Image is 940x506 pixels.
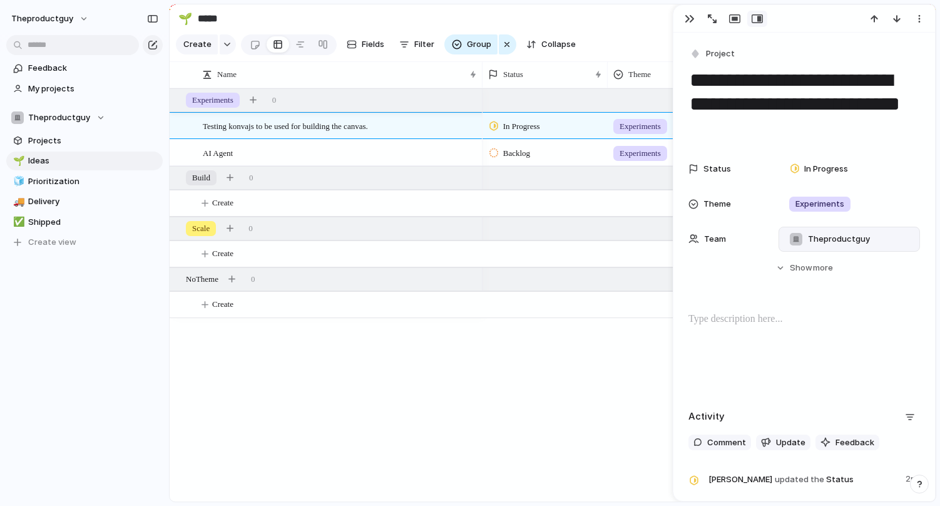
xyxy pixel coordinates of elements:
span: Testing konvajs to be used for building the canvas. [203,118,368,133]
span: In Progress [503,120,540,133]
div: ✅ [13,215,22,229]
span: [PERSON_NAME] [708,473,772,486]
span: Experiments [192,94,233,106]
a: My projects [6,80,163,98]
span: Projects [28,135,158,147]
button: Theproductguy [6,108,163,127]
a: ✅Shipped [6,213,163,232]
span: 0 [249,172,253,184]
h2: Activity [688,410,725,424]
span: Create [212,247,233,260]
button: Project [687,45,738,63]
a: 🚚Delivery [6,192,163,211]
a: 🌱Ideas [6,152,163,170]
a: 🧊Prioritization [6,172,163,191]
span: Filter [414,38,434,51]
button: Showmore [688,257,920,279]
span: Theproductguy [808,233,870,245]
button: Update [756,435,810,451]
span: 0 [251,273,255,286]
span: In Progress [804,163,848,175]
span: Theproductguy [28,111,90,124]
button: Feedback [815,435,879,451]
span: Fields [362,38,384,51]
span: AI Agent [203,145,233,160]
span: Scale [192,222,210,235]
span: theproductguy [11,13,73,25]
div: 🌱 [13,154,22,168]
button: Create [176,34,218,54]
span: Delivery [28,195,158,208]
span: My projects [28,83,158,95]
button: Fields [342,34,389,54]
span: Collapse [541,38,576,51]
button: 🚚 [11,195,24,208]
span: Status [503,68,523,81]
span: Status [708,470,898,488]
span: Theme [628,68,651,81]
button: 🌱 [175,9,195,29]
div: 🧊 [13,174,22,188]
span: Experiments [620,147,661,160]
button: Filter [394,34,439,54]
span: 0 [248,222,253,235]
a: Projects [6,132,163,150]
button: ✅ [11,216,24,229]
div: 🚚 [13,195,22,209]
span: Feedback [835,436,874,449]
span: Ideas [28,155,158,167]
span: Name [217,68,237,81]
span: Theme [703,198,731,210]
span: Status [703,163,731,175]
span: No Theme [186,273,218,286]
div: 🌱 [178,10,192,27]
span: Shipped [28,216,158,229]
span: Create [212,298,233,311]
span: Build [192,172,210,184]
span: Show [790,262,812,274]
span: Create view [28,236,76,249]
button: Group [444,34,498,54]
button: theproductguy [6,9,95,29]
span: updated the [775,473,824,486]
button: 🧊 [11,175,24,188]
span: Experiments [620,120,661,133]
span: Feedback [28,62,158,75]
span: 2m [906,470,920,485]
span: 0 [272,94,277,106]
span: Create [212,197,233,209]
span: Comment [707,436,746,449]
button: Collapse [521,34,581,54]
button: Comment [688,435,751,451]
span: Team [704,233,726,245]
span: Backlog [503,147,530,160]
button: Create view [6,233,163,252]
span: Experiments [795,198,844,210]
span: Project [706,48,735,60]
a: Feedback [6,59,163,78]
span: more [813,262,833,274]
span: Group [467,38,491,51]
span: Update [776,436,805,449]
span: Create [183,38,212,51]
button: 🌱 [11,155,24,167]
span: Prioritization [28,175,158,188]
